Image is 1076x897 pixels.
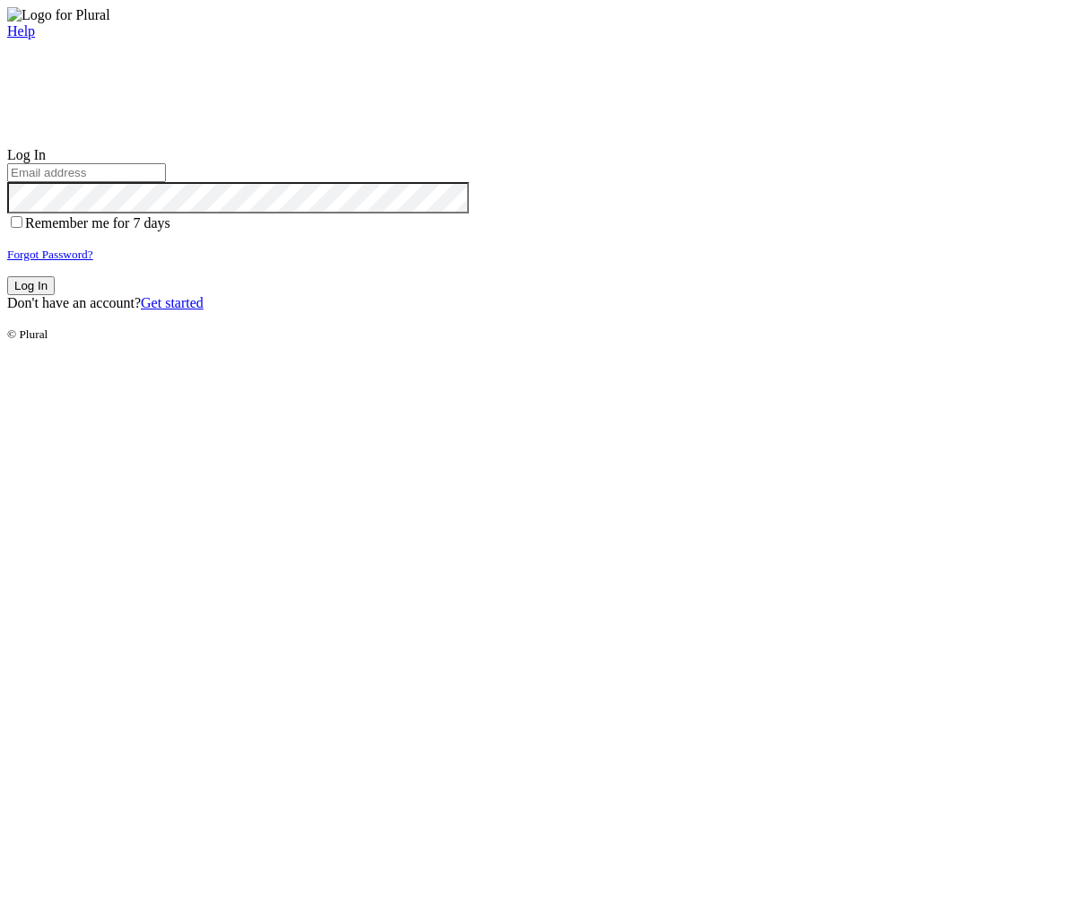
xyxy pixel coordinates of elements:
[7,163,166,182] input: Email address
[7,147,1069,163] div: Log In
[11,216,22,228] input: Remember me for 7 days
[7,276,55,295] button: Log In
[7,295,1069,311] div: Don't have an account?
[7,246,93,261] a: Forgot Password?
[7,248,93,261] small: Forgot Password?
[7,327,48,341] small: © Plural
[7,7,110,23] img: Logo for Plural
[7,23,35,39] a: Help
[141,295,204,310] a: Get started
[25,215,170,231] span: Remember me for 7 days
